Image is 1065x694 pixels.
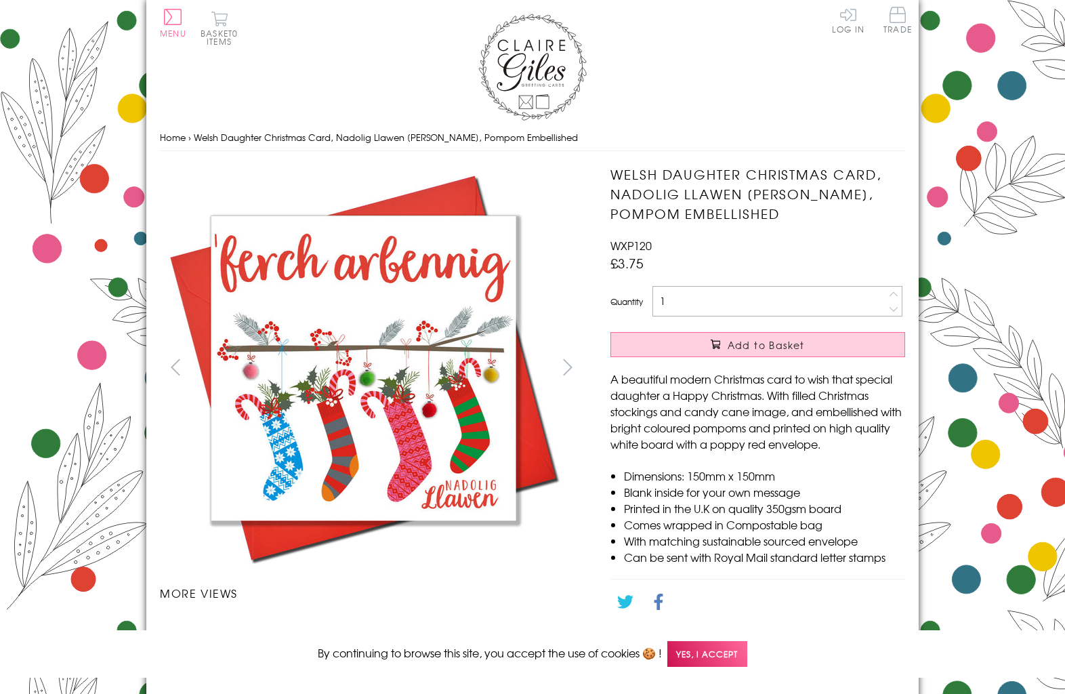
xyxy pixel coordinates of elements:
[832,7,864,33] a: Log In
[160,27,186,39] span: Menu
[667,641,747,668] span: Yes, I accept
[610,165,905,223] h1: Welsh Daughter Christmas Card, Nadolig Llawen [PERSON_NAME], Pompom Embellished
[194,131,578,144] span: Welsh Daughter Christmas Card, Nadolig Llawen [PERSON_NAME], Pompom Embellished
[188,131,191,144] span: ›
[201,11,238,45] button: Basket0 items
[478,14,587,121] img: Claire Giles Greetings Cards
[160,131,186,144] a: Home
[624,484,905,500] li: Blank inside for your own message
[160,352,190,382] button: prev
[610,295,643,308] label: Quantity
[266,615,371,645] li: Carousel Page 2
[160,585,583,601] h3: More views
[553,352,583,382] button: next
[160,124,905,152] nav: breadcrumbs
[624,533,905,549] li: With matching sustainable sourced envelope
[624,468,905,484] li: Dimensions: 150mm x 150mm
[371,615,477,645] li: Carousel Page 3
[624,500,905,516] li: Printed in the U.K on quality 350gsm board
[610,237,652,253] span: WXP120
[583,165,990,490] img: Welsh Daughter Christmas Card, Nadolig Llawen Ferch, Pompom Embellished
[610,253,644,272] span: £3.75
[624,516,905,533] li: Comes wrapped in Compostable bag
[160,615,583,674] ul: Carousel Pagination
[610,332,905,357] button: Add to Basket
[207,27,238,47] span: 0 items
[160,165,566,571] img: Welsh Daughter Christmas Card, Nadolig Llawen Ferch, Pompom Embellished
[883,7,912,33] span: Trade
[478,615,583,645] li: Carousel Page 4
[160,615,266,645] li: Carousel Page 1 (Current Slide)
[728,338,805,352] span: Add to Basket
[624,549,905,565] li: Can be sent with Royal Mail standard letter stamps
[883,7,912,36] a: Trade
[160,9,186,37] button: Menu
[610,371,905,452] p: A beautiful modern Christmas card to wish that special daughter a Happy Christmas. With filled Ch...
